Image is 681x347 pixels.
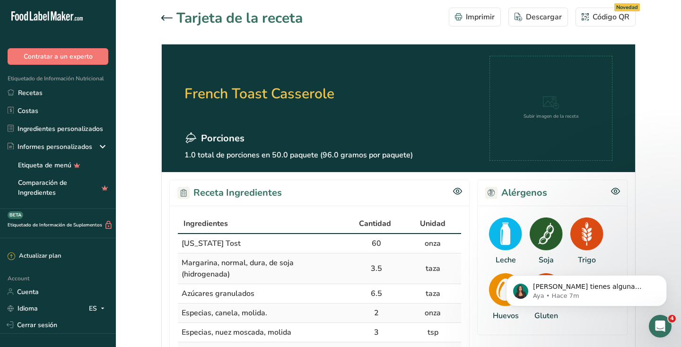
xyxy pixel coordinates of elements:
[404,253,461,284] td: taza
[404,284,461,304] td: taza
[614,3,640,11] div: Novedad
[348,234,405,253] td: 60
[570,217,603,251] img: Wheat
[182,238,241,249] span: [US_STATE] Tost
[359,218,391,229] span: Cantidad
[8,252,61,261] div: Actualizar plan
[8,142,92,152] div: Informes personalizados
[668,315,676,322] span: 4
[8,300,38,317] a: Idioma
[348,253,405,284] td: 3.5
[496,254,516,266] div: Leche
[404,304,461,323] td: onza
[524,113,578,120] div: Subir imagen de la receta
[539,254,554,266] div: Soja
[348,304,405,323] td: 2
[184,149,413,161] p: 1.0 total de porciones en 50.0 paquete (96.0 gramos por paquete)
[183,218,228,229] span: Ingredientes
[508,8,568,26] button: Descargar
[177,186,282,200] h2: Receta Ingredientes
[184,56,413,131] h2: French Toast Casserole
[201,131,244,146] span: Porciones
[404,323,461,342] td: tsp
[489,217,522,251] img: Milk
[182,288,254,299] span: Azúcares granulados
[182,308,267,318] span: Especias, canela, molida.
[89,303,108,314] div: ES
[348,323,405,342] td: 3
[182,258,294,279] span: Margarina, normal, dura, de soja (hidrogenada)
[8,48,108,65] button: Contratar a un experto
[449,8,501,26] button: Imprimir
[420,218,445,229] span: Unidad
[515,11,562,23] div: Descargar
[576,8,636,26] button: Código QR Novedad
[485,186,547,200] h2: Alérgenos
[492,255,681,321] iframe: Intercom notifications mensaje
[182,327,291,338] span: Especias, nuez moscada, molida
[176,8,303,29] h1: Tarjeta de la receta
[8,211,23,219] div: BETA
[649,315,672,338] iframe: Intercom live chat
[489,273,522,306] img: Eggs
[455,11,495,23] div: Imprimir
[578,254,596,266] div: Trigo
[530,217,563,251] img: Soy
[582,11,629,23] div: Código QR
[404,234,461,253] td: onza
[348,284,405,304] td: 6.5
